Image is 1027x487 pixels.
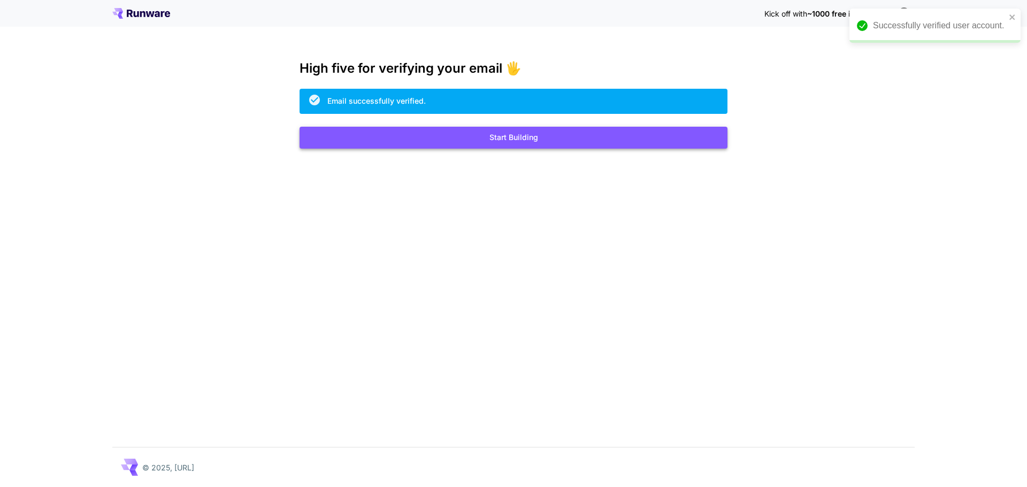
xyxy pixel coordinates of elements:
div: Email successfully verified. [327,95,426,106]
button: Start Building [300,127,727,149]
div: Successfully verified user account. [873,19,1006,32]
span: ~1000 free images! 🎈 [807,9,889,18]
span: Kick off with [764,9,807,18]
button: In order to qualify for free credit, you need to sign up with a business email address and click ... [893,2,915,24]
button: close [1009,13,1016,21]
p: © 2025, [URL] [142,462,194,473]
h3: High five for verifying your email 🖐️ [300,61,727,76]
